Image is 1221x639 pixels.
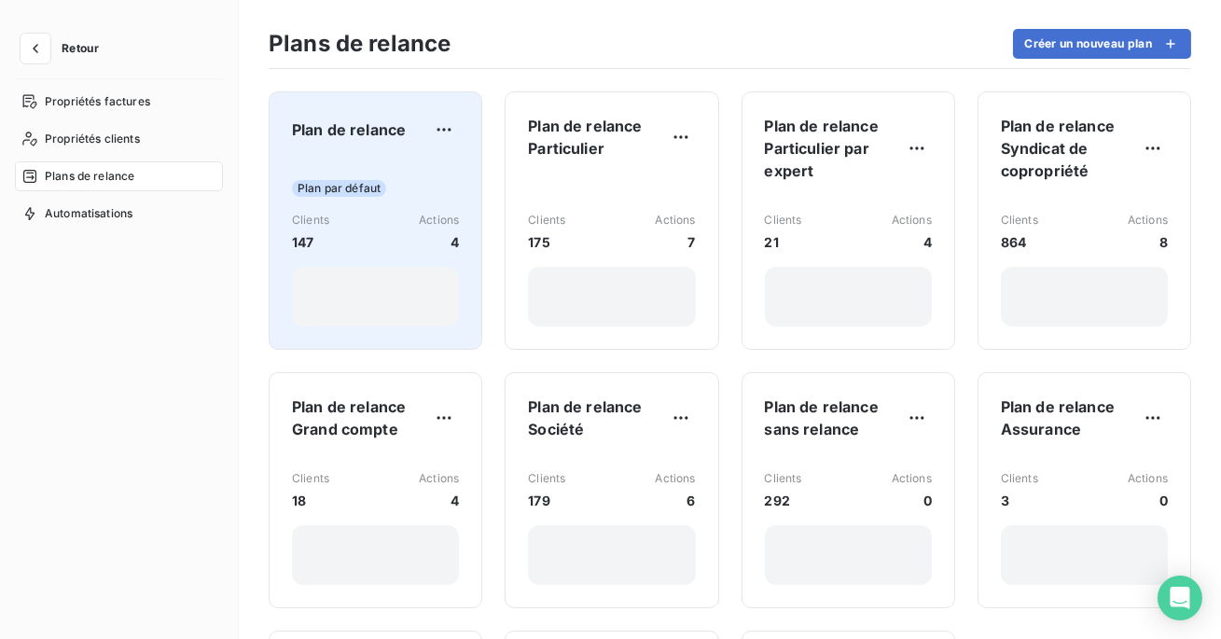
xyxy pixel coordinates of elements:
[765,396,902,440] span: Plan de relance sans relance
[15,199,223,229] a: Automatisations
[892,470,932,487] span: Actions
[765,470,802,487] span: Clients
[528,396,665,440] span: Plan de relance Société
[292,491,329,510] span: 18
[528,212,565,229] span: Clients
[1128,491,1168,510] span: 0
[292,118,406,141] span: Plan de relance
[1128,232,1168,252] span: 8
[1001,115,1138,182] span: Plan de relance Syndicat de copropriété
[892,232,932,252] span: 4
[765,212,802,229] span: Clients
[892,491,932,510] span: 0
[15,161,223,191] a: Plans de relance
[45,205,132,222] span: Automatisations
[655,232,695,252] span: 7
[1001,396,1138,440] span: Plan de relance Assurance
[1001,212,1038,229] span: Clients
[15,34,114,63] button: Retour
[765,115,902,182] span: Plan de relance Particulier par expert
[292,212,329,229] span: Clients
[419,212,459,229] span: Actions
[62,43,99,54] span: Retour
[655,212,695,229] span: Actions
[655,491,695,510] span: 6
[45,168,134,185] span: Plans de relance
[765,491,802,510] span: 292
[45,131,140,147] span: Propriétés clients
[1128,470,1168,487] span: Actions
[292,470,329,487] span: Clients
[292,232,329,252] span: 147
[15,87,223,117] a: Propriétés factures
[419,232,459,252] span: 4
[1158,576,1202,620] div: Open Intercom Messenger
[528,470,565,487] span: Clients
[1013,29,1191,59] button: Créer un nouveau plan
[1128,212,1168,229] span: Actions
[528,491,565,510] span: 179
[269,27,451,61] h3: Plans de relance
[655,470,695,487] span: Actions
[892,212,932,229] span: Actions
[419,491,459,510] span: 4
[45,93,150,110] span: Propriétés factures
[528,115,665,160] span: Plan de relance Particulier
[1001,491,1038,510] span: 3
[1001,470,1038,487] span: Clients
[292,180,386,197] span: Plan par défaut
[15,124,223,154] a: Propriétés clients
[292,396,429,440] span: Plan de relance Grand compte
[528,232,565,252] span: 175
[419,470,459,487] span: Actions
[1001,232,1038,252] span: 864
[765,232,802,252] span: 21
